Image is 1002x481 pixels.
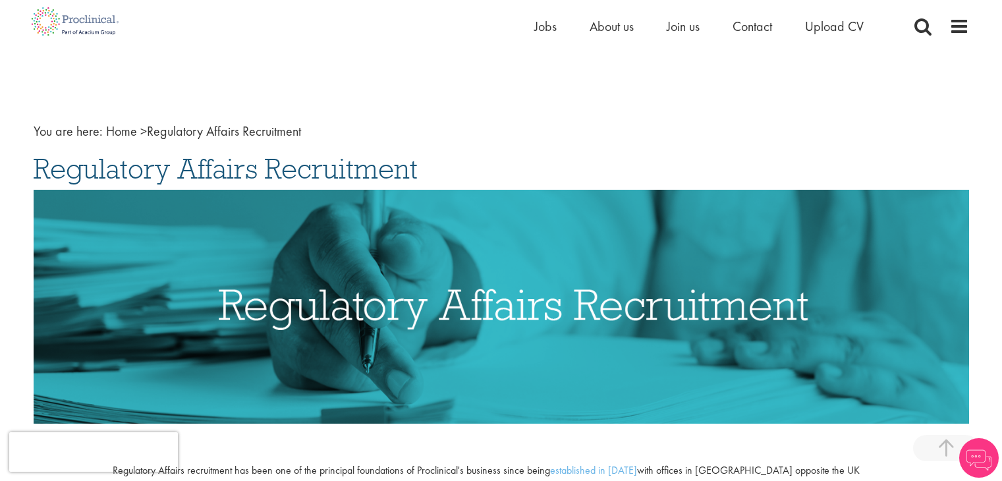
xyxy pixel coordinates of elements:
[34,151,418,186] span: Regulatory Affairs Recruitment
[667,18,700,35] a: Join us
[9,432,178,472] iframe: reCAPTCHA
[106,123,301,140] span: Regulatory Affairs Recruitment
[106,123,137,140] a: breadcrumb link to Home
[534,18,557,35] a: Jobs
[733,18,772,35] a: Contact
[34,190,969,424] img: Regulatory Affairs Recruitment
[959,438,999,478] img: Chatbot
[590,18,634,35] a: About us
[140,123,147,140] span: >
[550,463,637,477] a: established in [DATE]
[805,18,864,35] a: Upload CV
[34,123,103,140] span: You are here:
